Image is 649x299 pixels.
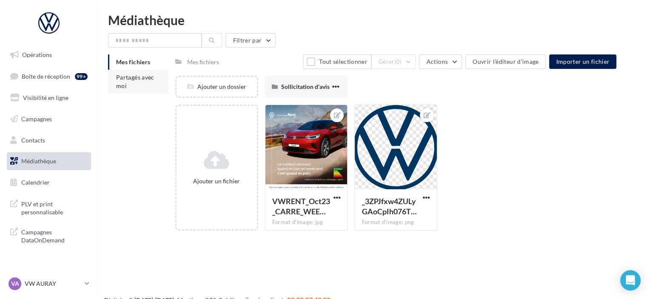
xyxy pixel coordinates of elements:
a: Calendrier [5,174,93,191]
span: (0) [395,58,402,65]
button: Gérer(0) [371,54,416,69]
a: Médiathèque [5,152,93,170]
button: Importer un fichier [549,54,616,69]
span: Actions [426,58,447,65]
p: VW AURAY [25,279,81,288]
span: Contacts [21,136,45,143]
span: Visibilité en ligne [23,94,68,101]
span: Calendrier [21,179,50,186]
button: Filtrer par [225,33,276,48]
div: Ajouter un dossier [176,83,257,91]
button: Tout sélectionner [303,54,371,69]
div: 99+ [75,73,88,80]
span: Sollicitation d'avis [281,83,330,90]
div: Mes fichiers [187,58,219,66]
a: VA VW AURAY [7,276,91,292]
span: Partagés avec moi [116,74,154,89]
div: Médiathèque [108,14,639,26]
span: Mes fichiers [116,58,150,65]
button: Actions [419,54,461,69]
div: Open Intercom Messenger [620,270,640,290]
a: PLV et print personnalisable [5,195,93,220]
a: Campagnes DataOnDemand [5,223,93,248]
div: Format d'image: png [362,219,430,226]
div: Ajouter un fichier [180,177,253,185]
div: Format d'image: jpg [272,219,341,226]
a: Visibilité en ligne [5,89,93,107]
span: Boîte de réception [22,72,70,80]
a: Boîte de réception99+ [5,67,93,85]
span: Opérations [22,51,52,58]
span: VWRENT_Oct23_CARRE_WEEK_END_ID5 [272,196,330,216]
span: VA [11,279,19,288]
span: PLV et print personnalisable [21,198,88,216]
span: Campagnes DataOnDemand [21,226,88,245]
span: _3ZPJfxw4ZULyGAoCpIh076TvnwzYXaqKAod1j1f0ELg6u1dVATrPbjF3X4d5hTbnKVSX281vibe4pw3Ww=s0 [362,196,416,216]
a: Opérations [5,46,93,64]
a: Campagnes [5,110,93,128]
span: Importer un fichier [556,58,609,65]
span: Campagnes [21,115,52,122]
a: Contacts [5,131,93,149]
span: Médiathèque [21,157,56,165]
button: Ouvrir l'éditeur d'image [465,54,546,69]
